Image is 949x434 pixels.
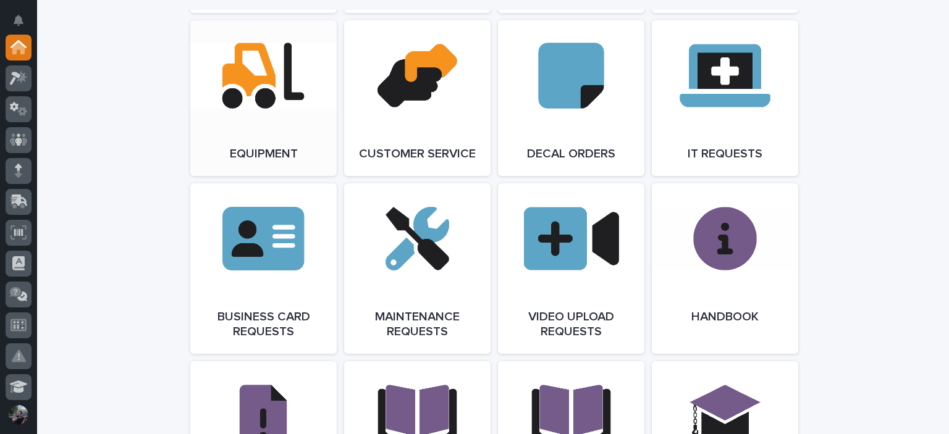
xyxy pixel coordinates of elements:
div: Notifications [15,15,32,35]
button: users-avatar [6,402,32,428]
a: IT Requests [652,20,798,176]
a: Decal Orders [498,20,644,176]
a: Customer Service [344,20,491,176]
a: Video Upload Requests [498,183,644,354]
button: Notifications [6,7,32,33]
a: Handbook [652,183,798,354]
a: Equipment [190,20,337,176]
a: Maintenance Requests [344,183,491,354]
a: Business Card Requests [190,183,337,354]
